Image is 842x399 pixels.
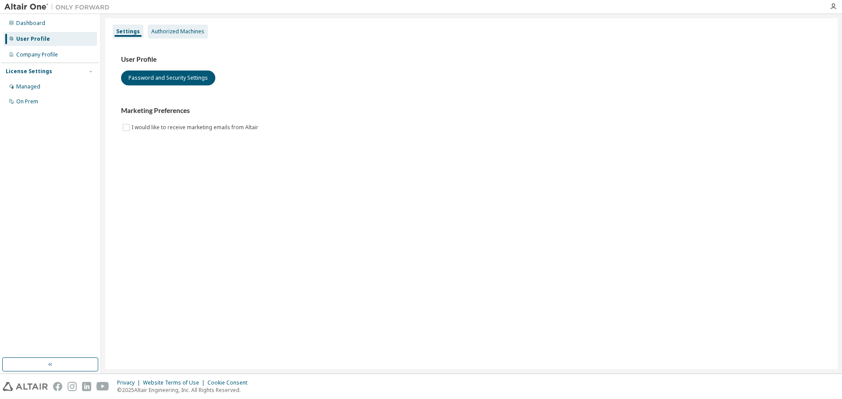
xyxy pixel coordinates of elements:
p: © 2025 Altair Engineering, Inc. All Rights Reserved. [117,386,253,394]
div: Settings [116,28,140,35]
div: User Profile [16,35,50,42]
h3: User Profile [121,55,822,64]
img: Altair One [4,3,114,11]
div: Managed [16,83,40,90]
img: facebook.svg [53,382,62,391]
div: Privacy [117,379,143,386]
img: youtube.svg [96,382,109,391]
div: Cookie Consent [207,379,253,386]
div: Authorized Machines [151,28,204,35]
img: instagram.svg [68,382,77,391]
div: Dashboard [16,20,45,27]
label: I would like to receive marketing emails from Altair [132,122,260,133]
div: Company Profile [16,51,58,58]
div: On Prem [16,98,38,105]
button: Password and Security Settings [121,71,215,85]
h3: Marketing Preferences [121,106,822,115]
img: linkedin.svg [82,382,91,391]
img: altair_logo.svg [3,382,48,391]
div: License Settings [6,68,52,75]
div: Website Terms of Use [143,379,207,386]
